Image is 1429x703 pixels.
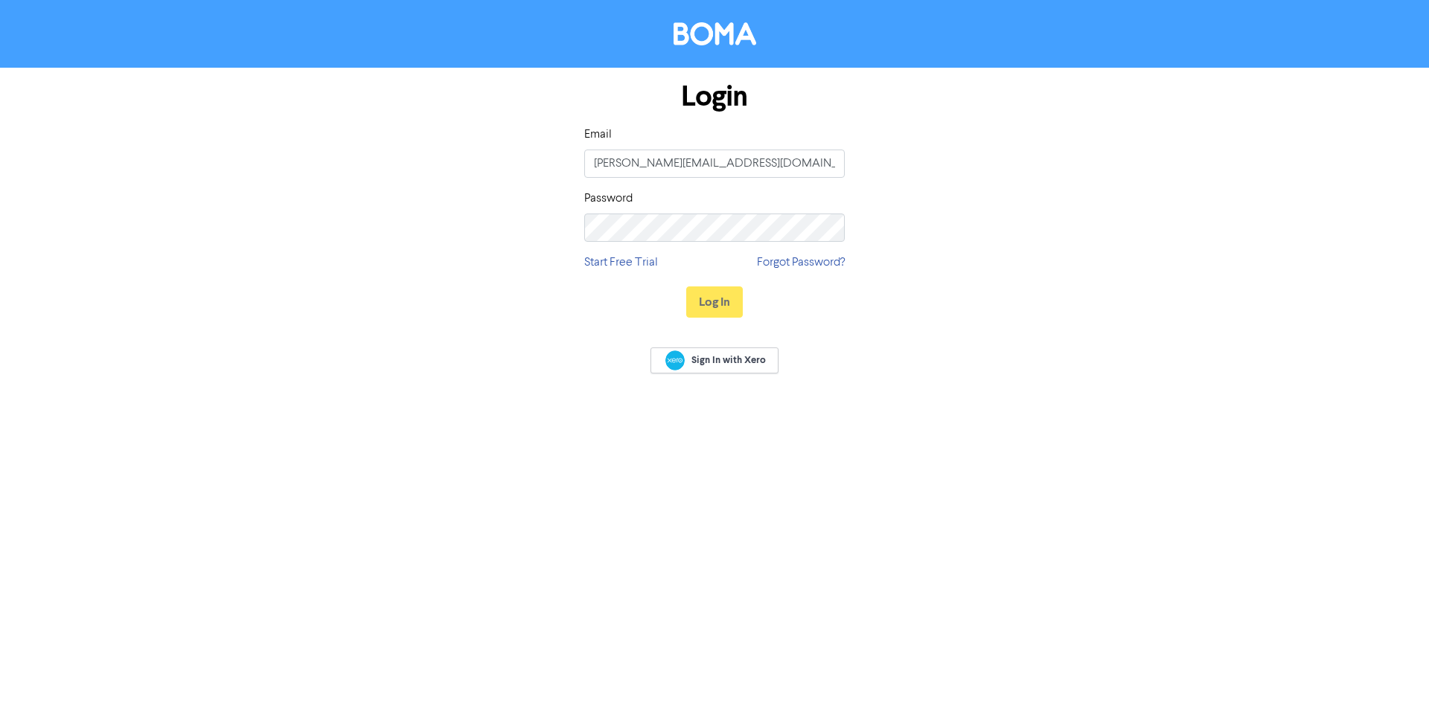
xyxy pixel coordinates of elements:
[674,22,756,45] img: BOMA Logo
[686,286,743,318] button: Log In
[584,190,633,208] label: Password
[584,80,845,114] h1: Login
[757,254,845,272] a: Forgot Password?
[584,254,658,272] a: Start Free Trial
[584,126,612,144] label: Email
[665,350,685,370] img: Xero logo
[691,353,766,367] span: Sign In with Xero
[650,347,779,373] a: Sign In with Xero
